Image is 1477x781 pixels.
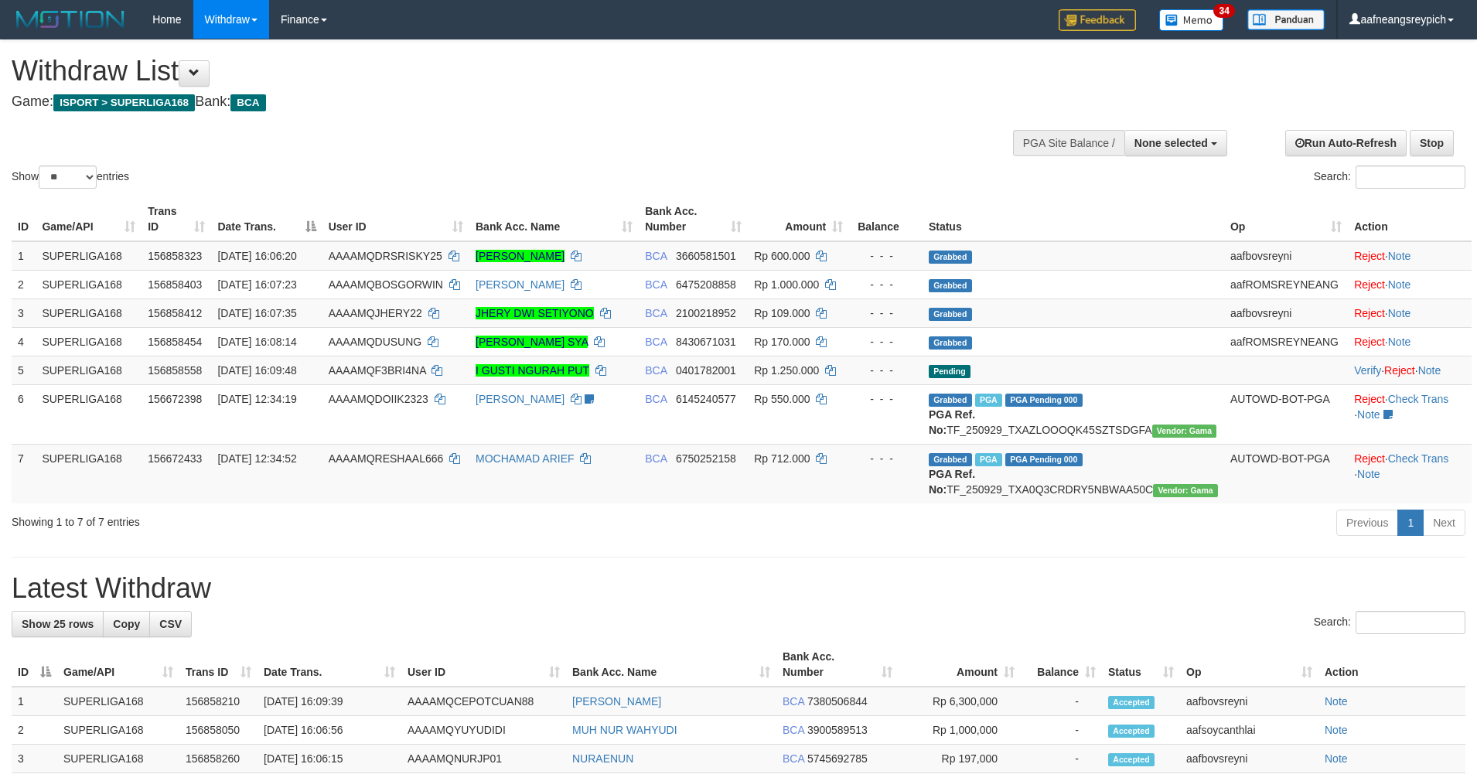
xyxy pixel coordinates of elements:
span: 34 [1213,4,1234,18]
span: [DATE] 16:06:20 [217,250,296,262]
th: Bank Acc. Name: activate to sort column ascending [469,197,639,241]
a: Previous [1336,510,1398,536]
a: Note [1325,695,1348,708]
td: aafbovsreyni [1224,241,1348,271]
span: Vendor URL: https://trx31.1velocity.biz [1152,425,1217,438]
a: Reject [1384,364,1415,377]
span: Rp 170.000 [754,336,810,348]
th: Op: activate to sort column ascending [1224,197,1348,241]
td: 1 [12,241,36,271]
td: · [1348,270,1472,298]
span: Grabbed [929,336,972,350]
td: aafROMSREYNEANG [1224,270,1348,298]
td: · [1348,298,1472,327]
span: AAAAMQDUSUNG [329,336,422,348]
div: - - - [855,334,916,350]
td: · [1348,327,1472,356]
th: ID: activate to sort column descending [12,643,57,687]
span: Accepted [1108,725,1155,738]
span: Copy 7380506844 to clipboard [807,695,868,708]
span: 156858403 [148,278,202,291]
td: SUPERLIGA168 [36,356,142,384]
a: I GUSTI NGURAH PUT [476,364,589,377]
div: - - - [855,305,916,321]
span: [DATE] 12:34:52 [217,452,296,465]
td: 156858210 [179,687,258,716]
span: AAAAMQJHERY22 [329,307,422,319]
img: MOTION_logo.png [12,8,129,31]
div: - - - [855,277,916,292]
img: panduan.png [1247,9,1325,30]
a: Copy [103,611,150,637]
td: AAAAMQNURJP01 [401,745,566,773]
a: Note [1325,752,1348,765]
td: SUPERLIGA168 [57,687,179,716]
td: aafbovsreyni [1180,687,1318,716]
td: [DATE] 16:06:56 [258,716,401,745]
span: Pending [929,365,970,378]
th: User ID: activate to sort column ascending [401,643,566,687]
td: SUPERLIGA168 [36,327,142,356]
span: Rp 109.000 [754,307,810,319]
span: 156858558 [148,364,202,377]
th: User ID: activate to sort column ascending [322,197,469,241]
td: · · [1348,444,1472,503]
th: Game/API: activate to sort column ascending [36,197,142,241]
td: SUPERLIGA168 [57,716,179,745]
span: 156858454 [148,336,202,348]
td: aafbovsreyni [1180,745,1318,773]
td: Rp 1,000,000 [899,716,1021,745]
a: [PERSON_NAME] [476,393,565,405]
a: Check Trans [1388,393,1449,405]
span: Grabbed [929,394,972,407]
th: Bank Acc. Number: activate to sort column ascending [639,197,748,241]
a: Note [1357,408,1380,421]
span: BCA [645,336,667,348]
a: Reject [1354,278,1385,291]
b: PGA Ref. No: [929,468,975,496]
span: BCA [783,724,804,736]
td: - [1021,716,1102,745]
span: PGA Pending [1005,394,1083,407]
td: 156858260 [179,745,258,773]
a: Run Auto-Refresh [1285,130,1407,156]
span: Marked by aafsoycanthlai [975,453,1002,466]
span: 156858412 [148,307,202,319]
a: Note [1388,336,1411,348]
a: Note [1418,364,1441,377]
h1: Latest Withdraw [12,573,1465,604]
span: Copy 8430671031 to clipboard [676,336,736,348]
span: AAAAMQDRSRISKY25 [329,250,442,262]
td: - [1021,745,1102,773]
th: Amount: activate to sort column ascending [899,643,1021,687]
div: - - - [855,391,916,407]
a: [PERSON_NAME] SYA [476,336,588,348]
div: PGA Site Balance / [1013,130,1124,156]
td: SUPERLIGA168 [36,444,142,503]
span: Grabbed [929,251,972,264]
td: SUPERLIGA168 [36,270,142,298]
td: aafROMSREYNEANG [1224,327,1348,356]
td: SUPERLIGA168 [36,298,142,327]
span: Copy [113,618,140,630]
button: None selected [1124,130,1227,156]
th: Game/API: activate to sort column ascending [57,643,179,687]
span: Copy 6750252158 to clipboard [676,452,736,465]
span: Grabbed [929,279,972,292]
div: - - - [855,451,916,466]
th: Amount: activate to sort column ascending [748,197,849,241]
th: Action [1318,643,1465,687]
a: Stop [1410,130,1454,156]
select: Showentries [39,165,97,189]
h1: Withdraw List [12,56,969,87]
span: Copy 5745692785 to clipboard [807,752,868,765]
a: Note [1388,250,1411,262]
a: Reject [1354,307,1385,319]
span: PGA Pending [1005,453,1083,466]
td: 2 [12,270,36,298]
td: 5 [12,356,36,384]
span: CSV [159,618,182,630]
td: SUPERLIGA168 [36,241,142,271]
span: BCA [645,393,667,405]
td: TF_250929_TXAZLOOOQK45SZTSDGFA [923,384,1224,444]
